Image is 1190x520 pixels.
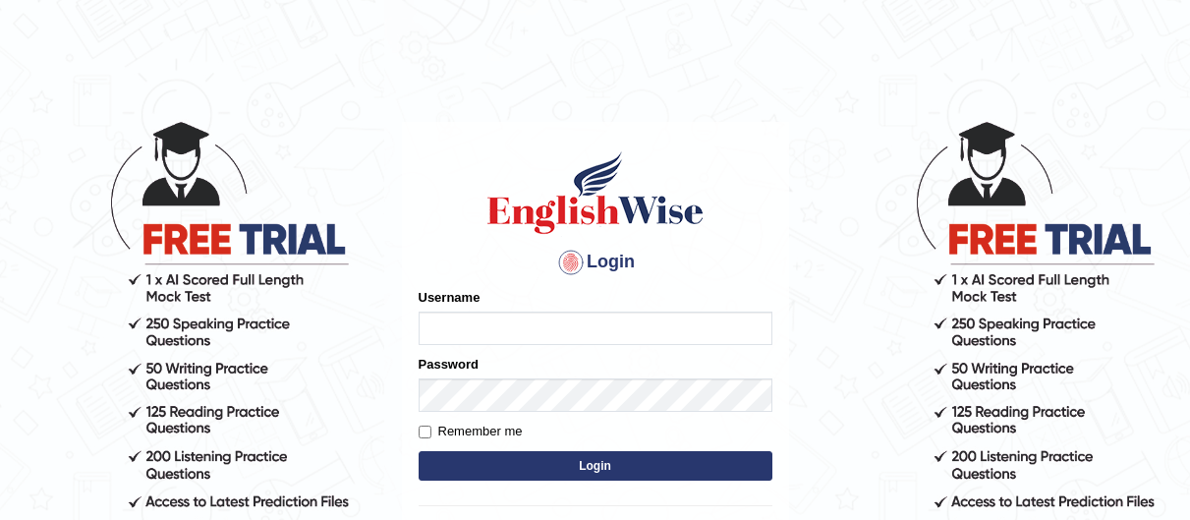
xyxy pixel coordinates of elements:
label: Username [419,288,481,307]
label: Password [419,355,479,374]
h4: Login [419,247,772,278]
label: Remember me [419,422,523,441]
button: Login [419,451,772,481]
img: Logo of English Wise sign in for intelligent practice with AI [483,148,708,237]
input: Remember me [419,426,431,438]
